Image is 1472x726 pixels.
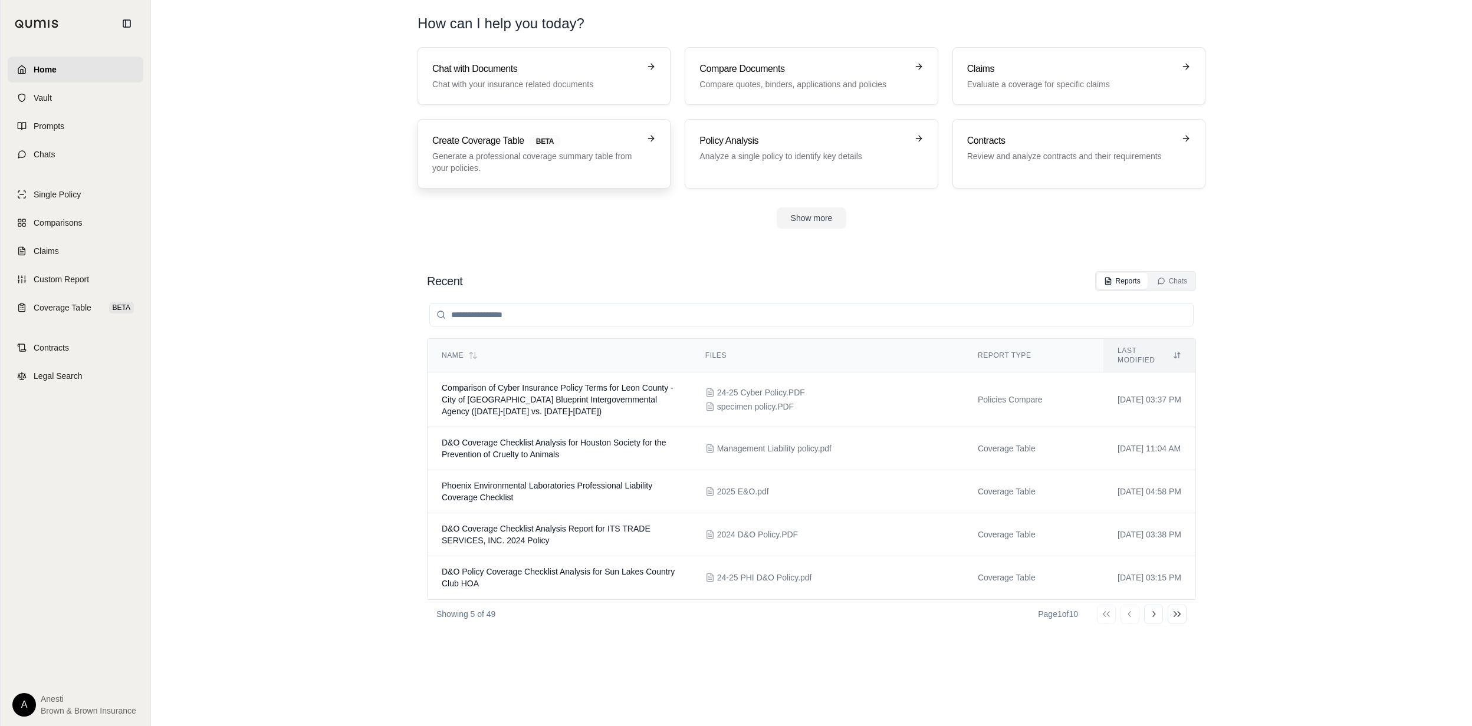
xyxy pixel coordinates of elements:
[34,189,81,200] span: Single Policy
[967,62,1174,76] h3: Claims
[717,486,769,497] span: 2025 E&O.pdf
[418,14,1205,33] h1: How can I help you today?
[717,387,805,398] span: 24-25 Cyber Policy.PDF
[34,64,57,75] span: Home
[8,210,143,236] a: Comparisons
[8,85,143,111] a: Vault
[964,372,1103,427] td: Policies Compare
[34,120,64,132] span: Prompts
[418,47,671,105] a: Chat with DocumentsChat with your insurance related documents
[34,370,83,382] span: Legal Search
[442,481,652,502] span: Phoenix Environmental Laboratories Professional Liability Coverage Checklist
[685,119,938,189] a: Policy AnalysisAnalyze a single policy to identify key details
[1038,608,1078,620] div: Page 1 of 10
[1103,470,1195,513] td: [DATE] 04:58 PM
[964,513,1103,556] td: Coverage Table
[717,401,794,412] span: specimen policy.PDF
[432,62,639,76] h3: Chat with Documents
[8,295,143,321] a: Coverage TableBETA
[685,47,938,105] a: Compare DocumentsCompare quotes, binders, applications and policies
[418,119,671,189] a: Create Coverage TableBETAGenerate a professional coverage summary table from your policies.
[12,693,36,717] div: A
[8,238,143,264] a: Claims
[952,119,1205,189] a: ContractsReview and analyze contracts and their requirements
[691,339,964,372] th: Files
[41,693,136,705] span: Anesti
[442,438,666,459] span: D&O Coverage Checklist Analysis for Houston Society for the Prevention of Cruelty to Animals
[1104,276,1141,286] div: Reports
[699,62,906,76] h3: Compare Documents
[34,148,55,160] span: Chats
[432,78,639,90] p: Chat with your insurance related documents
[964,427,1103,470] td: Coverage Table
[717,529,798,540] span: 2024 D&O Policy.PDF
[967,150,1174,162] p: Review and analyze contracts and their requirements
[964,339,1103,372] th: Report Type
[1097,273,1148,289] button: Reports
[1118,346,1181,365] div: Last modified
[964,470,1103,513] td: Coverage Table
[442,567,675,588] span: D&O Policy Coverage Checklist Analysis for Sun Lakes Country Club HOA
[8,335,143,361] a: Contracts
[15,19,59,28] img: Qumis Logo
[34,217,82,229] span: Comparisons
[1150,273,1194,289] button: Chats
[8,141,143,167] a: Chats
[1103,372,1195,427] td: [DATE] 03:37 PM
[442,524,650,545] span: D&O Coverage Checklist Analysis Report for ITS TRADE SERVICES, INC. 2024 Policy
[442,351,677,360] div: Name
[427,273,462,289] h2: Recent
[717,572,812,583] span: 24-25 PHI D&O Policy.pdf
[41,705,136,717] span: Brown & Brown Insurance
[432,150,639,174] p: Generate a professional coverage summary table from your policies.
[8,113,143,139] a: Prompts
[967,78,1174,90] p: Evaluate a coverage for specific claims
[34,302,91,313] span: Coverage Table
[8,57,143,82] a: Home
[8,181,143,207] a: Single Policy
[34,273,89,285] span: Custom Report
[8,266,143,292] a: Custom Report
[952,47,1205,105] a: ClaimsEvaluate a coverage for specific claims
[699,78,906,90] p: Compare quotes, binders, applications and policies
[34,342,69,354] span: Contracts
[1157,276,1187,286] div: Chats
[967,134,1174,148] h3: Contracts
[699,150,906,162] p: Analyze a single policy to identify key details
[699,134,906,148] h3: Policy Analysis
[717,443,832,454] span: Management Liability policy.pdf
[34,92,52,104] span: Vault
[8,363,143,389] a: Legal Search
[117,14,136,33] button: Collapse sidebar
[529,135,561,148] span: BETA
[432,134,639,148] h3: Create Coverage Table
[1103,513,1195,556] td: [DATE] 03:38 PM
[109,302,134,313] span: BETA
[964,556,1103,599] td: Coverage Table
[1103,427,1195,470] td: [DATE] 11:04 AM
[1103,556,1195,599] td: [DATE] 03:15 PM
[442,383,673,416] span: Comparison of Cyber Insurance Policy Terms for Leon County - City of Tallahassee Blueprint Interg...
[34,245,59,257] span: Claims
[436,608,495,620] p: Showing 5 of 49
[777,207,847,229] button: Show more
